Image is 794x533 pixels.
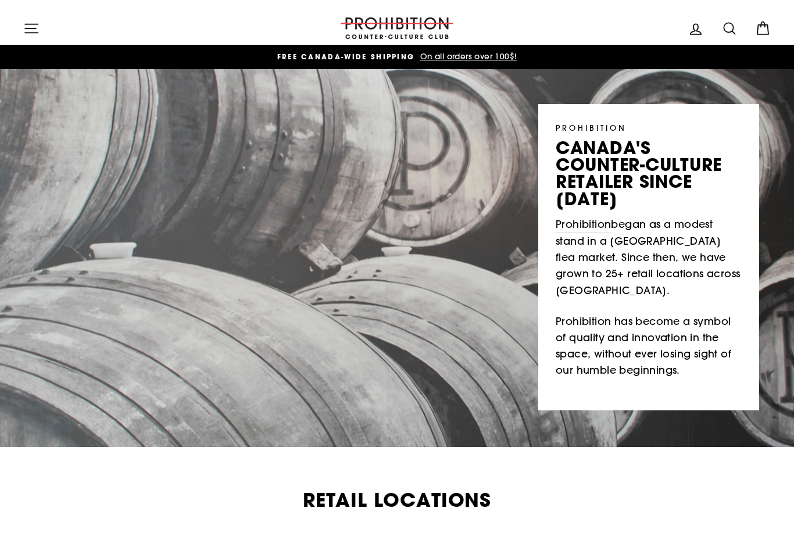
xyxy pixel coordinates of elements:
[556,121,742,134] p: PROHIBITION
[556,313,742,379] p: Prohibition has become a symbol of quality and innovation in the space, without ever losing sight...
[339,17,455,39] img: PROHIBITION COUNTER-CULTURE CLUB
[556,216,742,299] p: began as a modest stand in a [GEOGRAPHIC_DATA] flea market. Since then, we have grown to 25+ reta...
[556,139,742,208] p: canada's counter-culture retailer since [DATE]
[556,216,611,233] a: Prohibition
[23,491,771,510] h2: Retail Locations
[417,51,517,62] span: On all orders over 100$!
[277,52,415,62] span: FREE CANADA-WIDE SHIPPING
